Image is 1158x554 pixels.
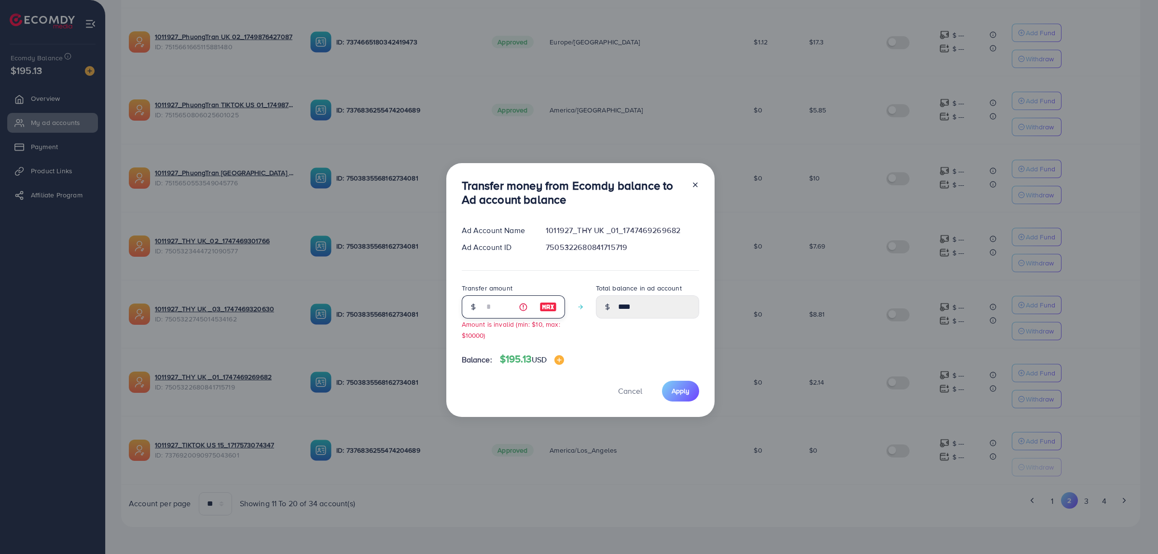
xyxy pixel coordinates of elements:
[539,301,557,313] img: image
[554,355,564,365] img: image
[1117,511,1151,547] iframe: Chat
[532,354,547,365] span: USD
[500,353,565,365] h4: $195.13
[606,381,654,402] button: Cancel
[454,225,538,236] div: Ad Account Name
[462,354,492,365] span: Balance:
[596,283,682,293] label: Total balance in ad account
[538,225,706,236] div: 1011927_THY UK _01_1747469269682
[618,386,642,396] span: Cancel
[462,283,512,293] label: Transfer amount
[462,179,684,207] h3: Transfer money from Ecomdy balance to Ad account balance
[538,242,706,253] div: 7505322680841715719
[672,386,689,396] span: Apply
[462,319,560,340] small: Amount is invalid (min: $10, max: $10000)
[454,242,538,253] div: Ad Account ID
[662,381,699,402] button: Apply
